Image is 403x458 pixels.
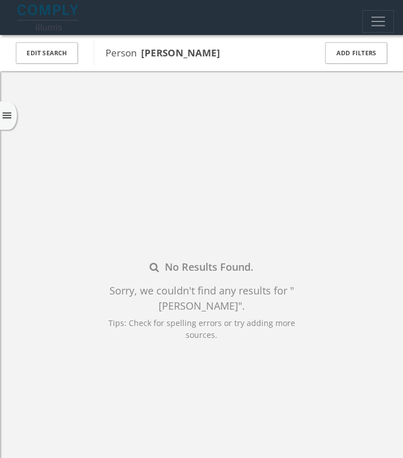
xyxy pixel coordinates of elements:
[101,259,303,275] div: No Results Found.
[141,46,220,59] b: [PERSON_NAME]
[1,110,13,122] i: menu
[106,46,220,59] span: Person
[101,283,303,314] div: Sorry, we couldn't find any results for " [PERSON_NAME] " .
[362,10,394,33] button: Toggle navigation
[16,42,78,64] button: Edit Search
[325,42,387,64] button: Add Filters
[101,317,303,341] div: Tips: Check for spelling errors or try adding more sources.
[17,5,81,30] img: illumis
